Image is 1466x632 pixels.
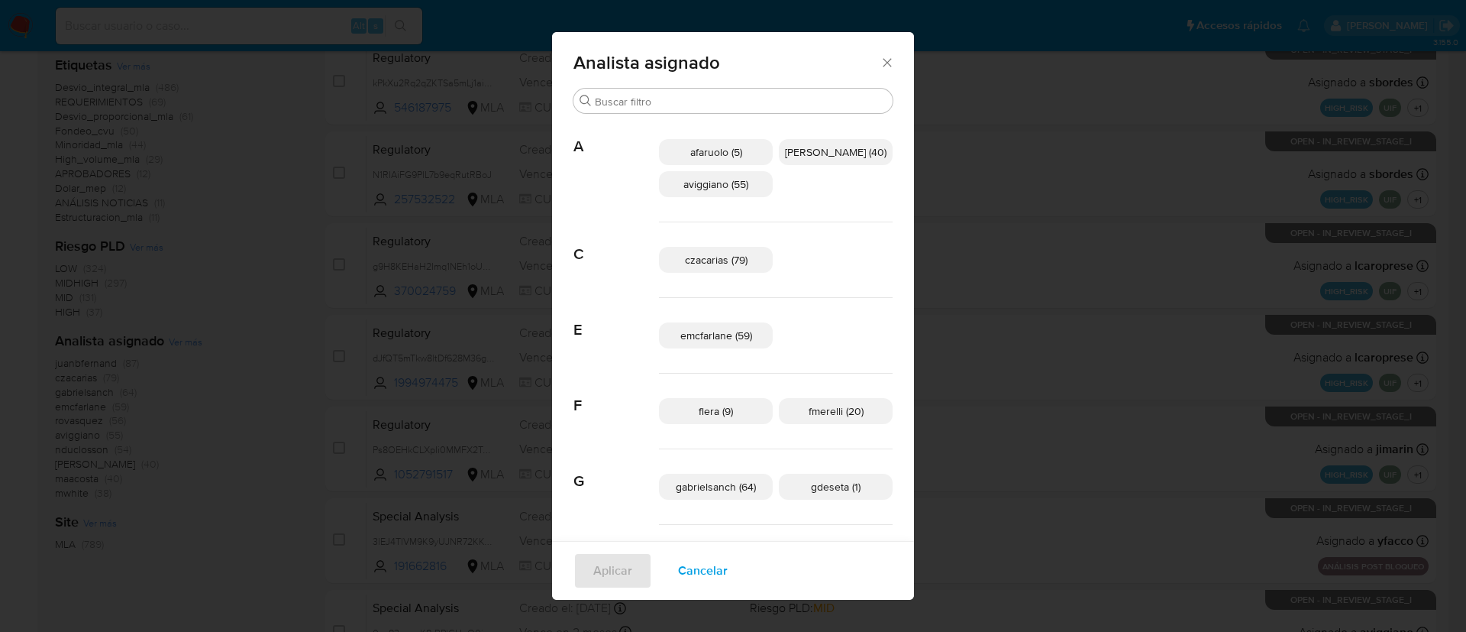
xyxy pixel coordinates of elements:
span: Analista asignado [573,53,880,72]
span: afaruolo (5) [690,144,742,160]
span: czacarias (79) [685,252,748,267]
button: Cerrar [880,55,893,69]
div: czacarias (79) [659,247,773,273]
div: afaruolo (5) [659,139,773,165]
div: aviggiano (55) [659,171,773,197]
div: gabrielsanch (64) [659,474,773,500]
button: Buscar [580,95,592,107]
span: [PERSON_NAME] (40) [785,144,886,160]
div: emcfarlane (59) [659,322,773,348]
span: Cancelar [678,554,728,588]
span: gabrielsanch (64) [676,479,756,494]
span: F [573,374,659,415]
button: Cancelar [658,553,748,589]
span: aviggiano (55) [683,177,748,192]
span: G [573,449,659,491]
span: C [573,222,659,264]
div: [PERSON_NAME] (40) [779,139,893,165]
input: Buscar filtro [595,95,886,109]
span: gdeseta (1) [811,479,861,494]
div: flera (9) [659,398,773,424]
div: fmerelli (20) [779,398,893,424]
div: gdeseta (1) [779,474,893,500]
span: fmerelli (20) [809,404,864,419]
span: flera (9) [699,404,733,419]
span: A [573,115,659,156]
span: emcfarlane (59) [680,328,752,343]
span: E [573,298,659,339]
span: J [573,525,659,566]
